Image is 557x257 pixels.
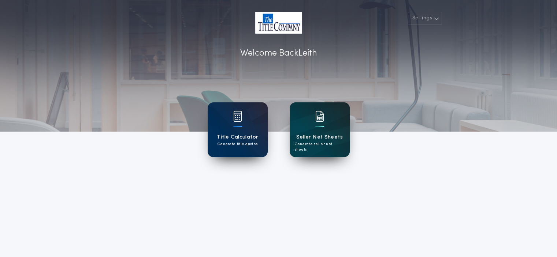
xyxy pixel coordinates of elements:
[408,12,442,25] button: Settings
[315,111,324,122] img: card icon
[208,102,268,157] a: card iconTitle CalculatorGenerate title quotes
[296,133,343,141] h1: Seller Net Sheets
[240,47,317,60] p: Welcome Back Leith
[290,102,350,157] a: card iconSeller Net SheetsGenerate seller net sheets
[295,141,345,152] p: Generate seller net sheets
[255,12,302,34] img: account-logo
[233,111,242,122] img: card icon
[216,133,258,141] h1: Title Calculator
[218,141,257,147] p: Generate title quotes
